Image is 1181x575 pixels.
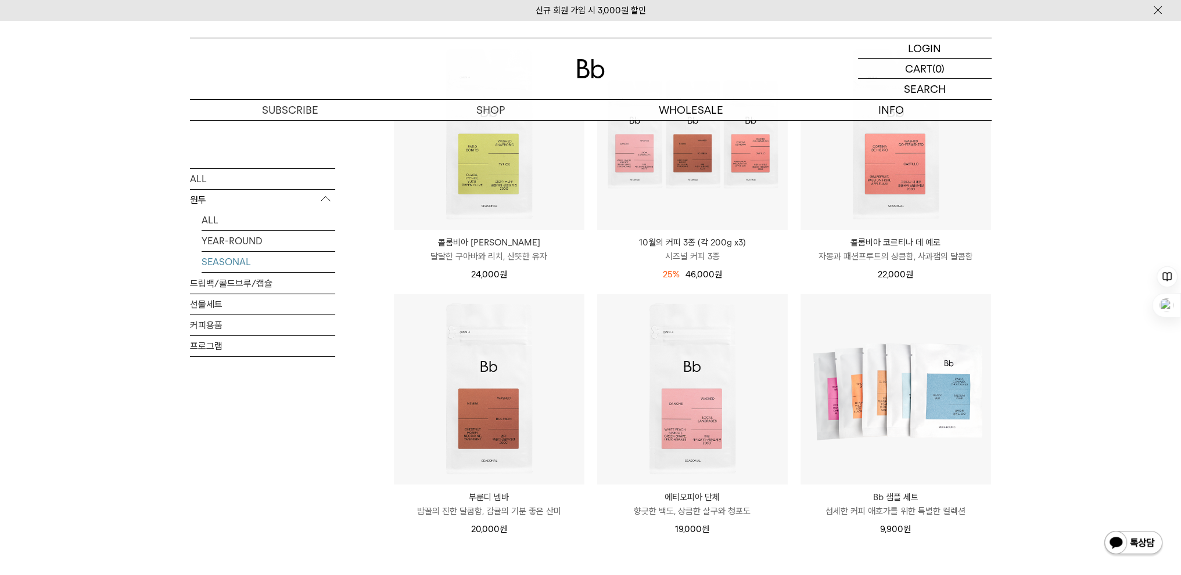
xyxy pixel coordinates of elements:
p: LOGIN [908,38,941,58]
p: 시즈널 커피 3종 [597,249,788,263]
span: 24,000 [471,269,507,280]
span: 원 [500,524,507,534]
a: SEASONAL [202,252,335,272]
a: 에티오피아 단체 향긋한 백도, 상큼한 살구와 청포도 [597,490,788,518]
a: 부룬디 넴바 밤꿀의 진한 달콤함, 감귤의 기분 좋은 산미 [394,490,584,518]
p: WHOLESALE [591,100,791,120]
span: 원 [500,269,507,280]
img: Bb 샘플 세트 [801,294,991,484]
p: 달달한 구아바와 리치, 산뜻한 유자 [394,249,584,263]
a: SUBSCRIBE [190,100,390,120]
img: 10월의 커피 3종 (각 200g x3) [597,39,788,230]
p: 10월의 커피 3종 (각 200g x3) [597,236,788,249]
img: 에티오피아 단체 [597,294,788,484]
div: 25% [663,267,680,281]
p: Bb 샘플 세트 [801,490,991,504]
a: YEAR-ROUND [202,231,335,251]
a: LOGIN [858,38,992,59]
img: 로고 [577,59,605,78]
p: 에티오피아 단체 [597,490,788,504]
span: 46,000 [685,269,722,280]
p: 콜롬비아 [PERSON_NAME] [394,236,584,249]
span: 9,900 [880,524,911,534]
img: 부룬디 넴바 [394,294,584,484]
a: 콜롬비아 코르티나 데 예로 자몽과 패션프루트의 상큼함, 사과잼의 달콤함 [801,236,991,263]
span: 22,000 [878,269,913,280]
span: 원 [715,269,722,280]
a: CART (0) [858,59,992,79]
img: 콜롬비아 코르티나 데 예로 [801,39,991,230]
a: 커피용품 [190,315,335,335]
p: (0) [932,59,945,78]
a: 신규 회원 가입 시 3,000원 할인 [536,5,646,16]
p: 부룬디 넴바 [394,490,584,504]
p: SEARCH [904,79,946,99]
a: 선물세트 [190,294,335,314]
a: ALL [190,169,335,189]
span: 20,000 [471,524,507,534]
span: 19,000 [675,524,709,534]
a: 드립백/콜드브루/캡슐 [190,273,335,294]
span: 원 [702,524,709,534]
p: 섬세한 커피 애호가를 위한 특별한 컬렉션 [801,504,991,518]
p: 향긋한 백도, 상큼한 살구와 청포도 [597,504,788,518]
a: 10월의 커피 3종 (각 200g x3) 시즈널 커피 3종 [597,236,788,263]
a: 프로그램 [190,336,335,356]
a: SHOP [390,100,591,120]
img: 콜롬비아 파티오 보니토 [394,39,584,230]
p: 자몽과 패션프루트의 상큼함, 사과잼의 달콤함 [801,249,991,263]
img: 카카오톡 채널 1:1 채팅 버튼 [1103,530,1164,558]
p: CART [905,59,932,78]
p: 원두 [190,190,335,211]
a: ALL [202,210,335,230]
p: 밤꿀의 진한 달콤함, 감귤의 기분 좋은 산미 [394,504,584,518]
p: 콜롬비아 코르티나 데 예로 [801,236,991,249]
a: 콜롬비아 [PERSON_NAME] 달달한 구아바와 리치, 산뜻한 유자 [394,236,584,263]
a: Bb 샘플 세트 섬세한 커피 애호가를 위한 특별한 컬렉션 [801,490,991,518]
p: INFO [791,100,992,120]
span: 원 [903,524,911,534]
span: 원 [906,269,913,280]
